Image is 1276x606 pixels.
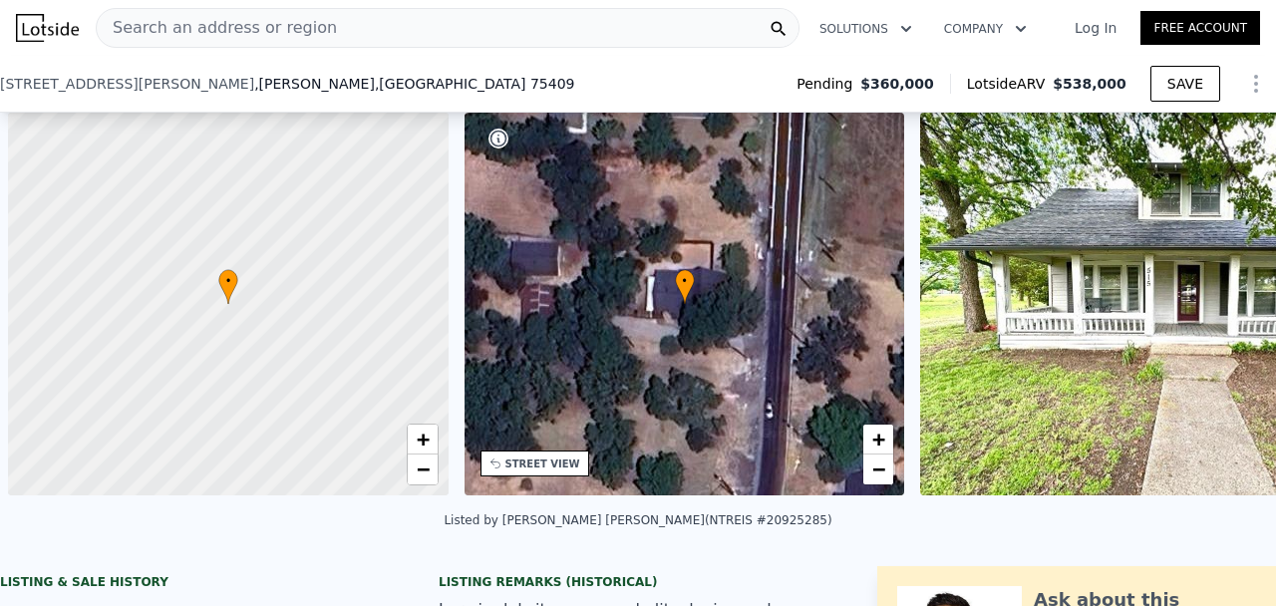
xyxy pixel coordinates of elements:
div: Listed by [PERSON_NAME] [PERSON_NAME] (NTREIS #20925285) [444,513,831,527]
button: Company [928,11,1043,47]
a: Zoom in [408,425,438,454]
div: • [218,269,238,304]
span: − [416,456,429,481]
span: $538,000 [1053,76,1126,92]
a: Zoom in [863,425,893,454]
span: − [872,456,885,481]
span: Pending [797,74,860,94]
span: + [416,427,429,452]
a: Zoom out [863,454,893,484]
span: + [872,427,885,452]
span: $360,000 [860,74,934,94]
button: Show Options [1236,64,1276,104]
span: • [218,272,238,290]
span: • [675,272,695,290]
span: Search an address or region [97,16,337,40]
img: Lotside [16,14,79,42]
button: SAVE [1150,66,1220,102]
span: Lotside ARV [967,74,1053,94]
div: Listing Remarks (Historical) [439,574,837,590]
span: , [PERSON_NAME] [254,74,574,94]
a: Log In [1051,18,1140,38]
button: Solutions [803,11,928,47]
div: STREET VIEW [505,456,580,471]
span: , [GEOGRAPHIC_DATA] 75409 [375,76,575,92]
a: Free Account [1140,11,1260,45]
a: Zoom out [408,454,438,484]
div: • [675,269,695,304]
